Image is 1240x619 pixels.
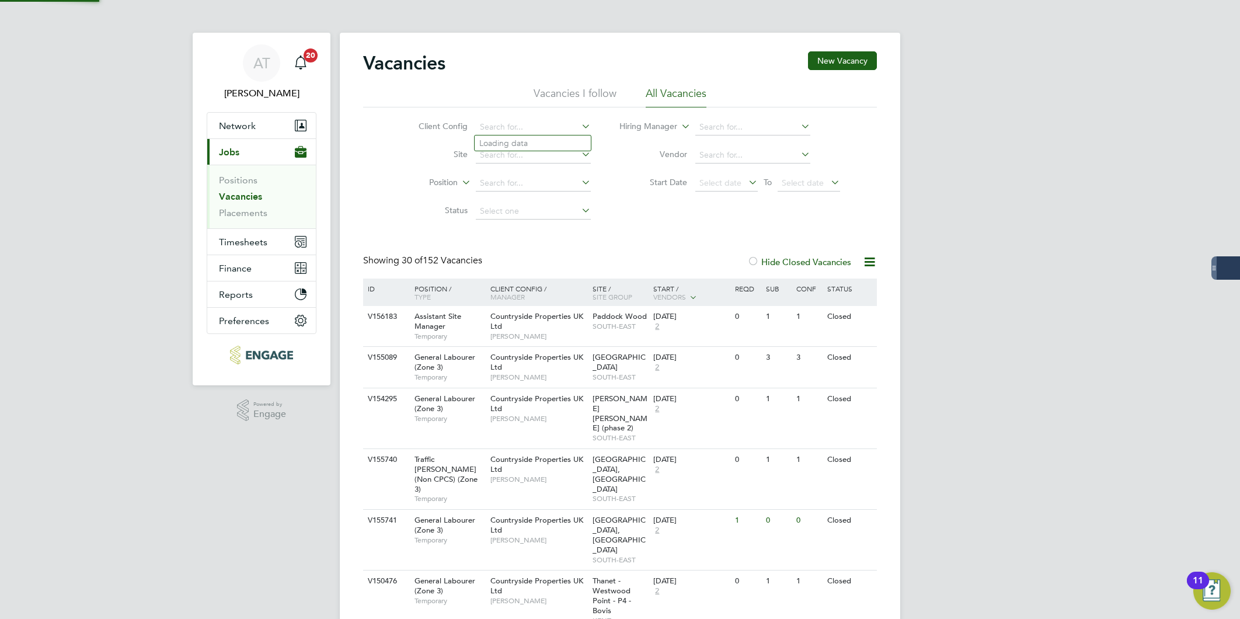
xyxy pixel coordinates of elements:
[732,388,762,410] div: 0
[610,121,677,133] label: Hiring Manager
[415,414,485,423] span: Temporary
[593,454,646,494] span: [GEOGRAPHIC_DATA], [GEOGRAPHIC_DATA]
[653,404,661,414] span: 2
[490,332,587,341] span: [PERSON_NAME]
[490,311,583,331] span: Countryside Properties UK Ltd
[699,178,741,188] span: Select date
[490,394,583,413] span: Countryside Properties UK Ltd
[763,347,793,368] div: 3
[476,175,591,192] input: Search for...
[207,139,316,165] button: Jobs
[620,149,687,159] label: Vendor
[365,388,406,410] div: V154295
[763,510,793,531] div: 0
[793,571,824,592] div: 1
[653,516,729,526] div: [DATE]
[219,120,256,131] span: Network
[732,279,762,298] div: Reqd
[490,292,525,301] span: Manager
[207,229,316,255] button: Timesheets
[593,373,648,382] span: SOUTH-EAST
[593,311,647,321] span: Paddock Wood
[365,510,406,531] div: V155741
[207,308,316,333] button: Preferences
[793,279,824,298] div: Conf
[363,51,445,75] h2: Vacancies
[590,279,651,307] div: Site /
[415,515,475,535] span: General Labourer (Zone 3)
[593,576,631,615] span: Thanet - Westwood Point - P4 - Bovis
[237,399,287,422] a: Powered byEngage
[593,555,648,565] span: SOUTH-EAST
[763,449,793,471] div: 1
[824,449,875,471] div: Closed
[732,449,762,471] div: 0
[732,571,762,592] div: 0
[650,279,732,308] div: Start /
[653,312,729,322] div: [DATE]
[490,515,583,535] span: Countryside Properties UK Ltd
[490,596,587,606] span: [PERSON_NAME]
[824,571,875,592] div: Closed
[824,510,875,531] div: Closed
[365,449,406,471] div: V155740
[219,191,262,202] a: Vacancies
[653,394,729,404] div: [DATE]
[732,306,762,328] div: 0
[476,119,591,135] input: Search for...
[415,292,431,301] span: Type
[808,51,877,70] button: New Vacancy
[763,388,793,410] div: 1
[253,409,286,419] span: Engage
[793,510,824,531] div: 0
[490,352,583,372] span: Countryside Properties UK Ltd
[415,373,485,382] span: Temporary
[653,363,661,373] span: 2
[593,322,648,331] span: SOUTH-EAST
[653,455,729,465] div: [DATE]
[653,586,661,596] span: 2
[406,279,487,307] div: Position /
[782,178,824,188] span: Select date
[219,263,252,274] span: Finance
[402,255,482,266] span: 152 Vacancies
[593,494,648,503] span: SOUTH-EAST
[763,306,793,328] div: 1
[400,121,468,131] label: Client Config
[365,306,406,328] div: V156183
[415,311,461,331] span: Assistant Site Manager
[415,494,485,503] span: Temporary
[363,255,485,267] div: Showing
[415,394,475,413] span: General Labourer (Zone 3)
[653,526,661,535] span: 2
[490,535,587,545] span: [PERSON_NAME]
[219,315,269,326] span: Preferences
[402,255,423,266] span: 30 of
[219,175,257,186] a: Positions
[653,465,661,475] span: 2
[653,292,686,301] span: Vendors
[653,576,729,586] div: [DATE]
[207,44,316,100] a: AT[PERSON_NAME]
[207,281,316,307] button: Reports
[219,237,267,248] span: Timesheets
[653,322,661,332] span: 2
[207,86,316,100] span: Amelia Taylor
[193,33,330,385] nav: Main navigation
[593,394,647,433] span: [PERSON_NAME] [PERSON_NAME] (phase 2)
[824,347,875,368] div: Closed
[824,388,875,410] div: Closed
[415,332,485,341] span: Temporary
[760,175,775,190] span: To
[534,86,616,107] li: Vacancies I follow
[365,347,406,368] div: V155089
[620,177,687,187] label: Start Date
[793,388,824,410] div: 1
[824,279,875,298] div: Status
[253,399,286,409] span: Powered by
[219,207,267,218] a: Placements
[763,571,793,592] div: 1
[415,454,478,494] span: Traffic [PERSON_NAME] (Non CPCS) (Zone 3)
[490,373,587,382] span: [PERSON_NAME]
[695,147,810,164] input: Search for...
